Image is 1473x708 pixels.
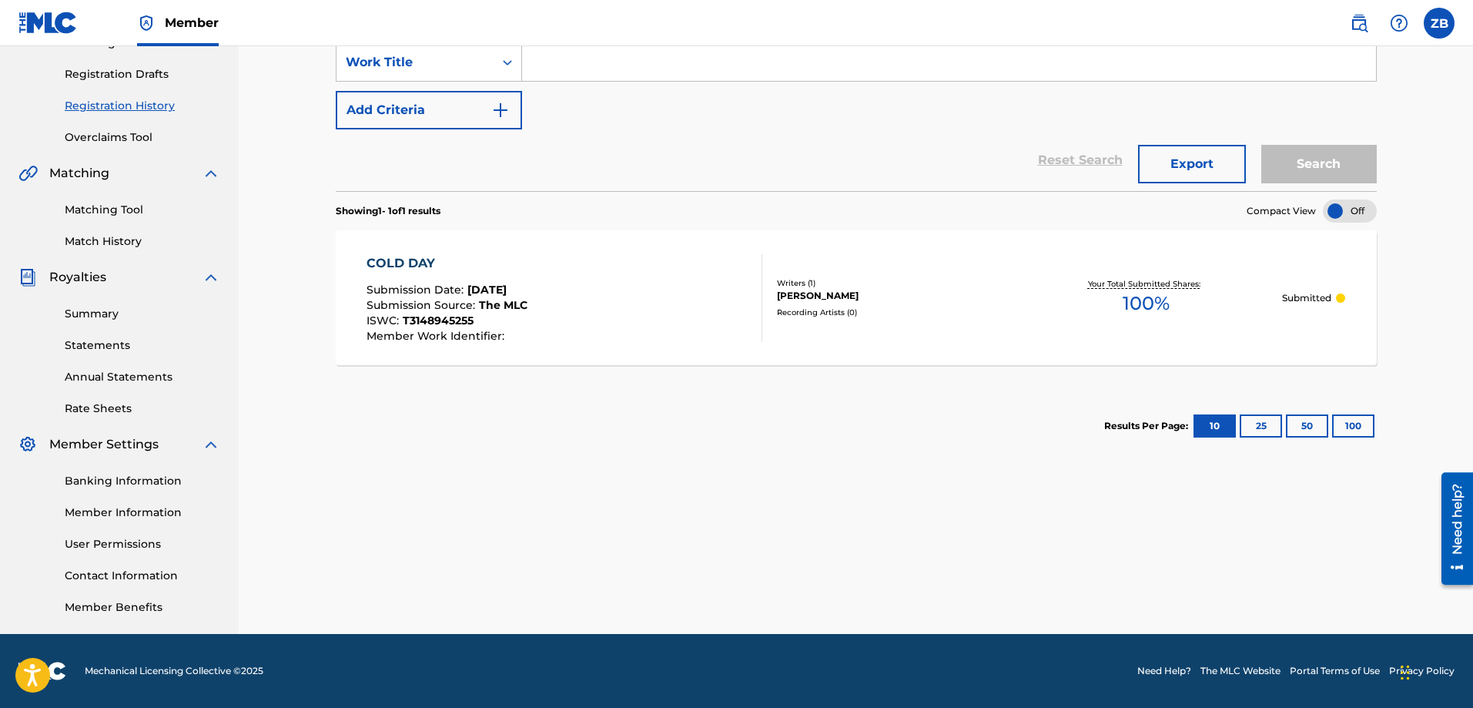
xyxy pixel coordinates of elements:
[65,505,220,521] a: Member Information
[1401,649,1410,696] div: Drag
[65,536,220,552] a: User Permissions
[1137,664,1191,678] a: Need Help?
[18,662,66,680] img: logo
[65,337,220,354] a: Statements
[336,91,522,129] button: Add Criteria
[777,307,1009,318] div: Recording Artists ( 0 )
[65,401,220,417] a: Rate Sheets
[65,306,220,322] a: Summary
[1390,14,1408,32] img: help
[1350,14,1368,32] img: search
[1088,278,1204,290] p: Your Total Submitted Shares:
[1384,8,1414,39] div: Help
[346,53,484,72] div: Work Title
[1200,664,1281,678] a: The MLC Website
[65,129,220,146] a: Overclaims Tool
[1240,414,1282,438] button: 25
[65,98,220,114] a: Registration History
[1282,291,1331,305] p: Submitted
[49,268,106,287] span: Royalties
[1286,414,1328,438] button: 50
[18,435,37,454] img: Member Settings
[1138,145,1246,183] button: Export
[165,14,219,32] span: Member
[137,14,156,32] img: Top Rightsholder
[202,268,220,287] img: expand
[367,298,479,312] span: Submission Source :
[1193,414,1236,438] button: 10
[65,66,220,82] a: Registration Drafts
[202,435,220,454] img: expand
[336,204,440,218] p: Showing 1 - 1 of 1 results
[1396,634,1473,708] iframe: Chat Widget
[467,283,507,297] span: [DATE]
[18,12,78,34] img: MLC Logo
[367,314,403,327] span: ISWC :
[85,664,263,678] span: Mechanical Licensing Collective © 2025
[49,435,159,454] span: Member Settings
[479,298,527,312] span: The MLC
[367,254,527,273] div: COLD DAY
[367,283,467,297] span: Submission Date :
[336,43,1377,191] form: Search Form
[336,230,1377,365] a: COLD DAYSubmission Date:[DATE]Submission Source:The MLCISWC:T3148945255Member Work Identifier:Wri...
[18,164,38,183] img: Matching
[1424,8,1455,39] div: User Menu
[65,599,220,616] a: Member Benefits
[777,277,1009,289] div: Writers ( 1 )
[1123,290,1170,317] span: 100 %
[65,233,220,250] a: Match History
[1332,414,1374,438] button: 100
[1389,664,1455,678] a: Privacy Policy
[491,101,510,119] img: 9d2ae6d4665cec9f34b9.svg
[65,202,220,218] a: Matching Tool
[65,369,220,385] a: Annual Statements
[65,568,220,584] a: Contact Information
[49,164,109,183] span: Matching
[403,314,474,327] span: T3148945255
[18,268,37,287] img: Royalties
[1344,8,1374,39] a: Public Search
[1247,204,1316,218] span: Compact View
[1430,467,1473,591] iframe: Resource Center
[65,473,220,489] a: Banking Information
[1104,419,1192,433] p: Results Per Page:
[367,329,508,343] span: Member Work Identifier :
[1290,664,1380,678] a: Portal Terms of Use
[777,289,1009,303] div: [PERSON_NAME]
[202,164,220,183] img: expand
